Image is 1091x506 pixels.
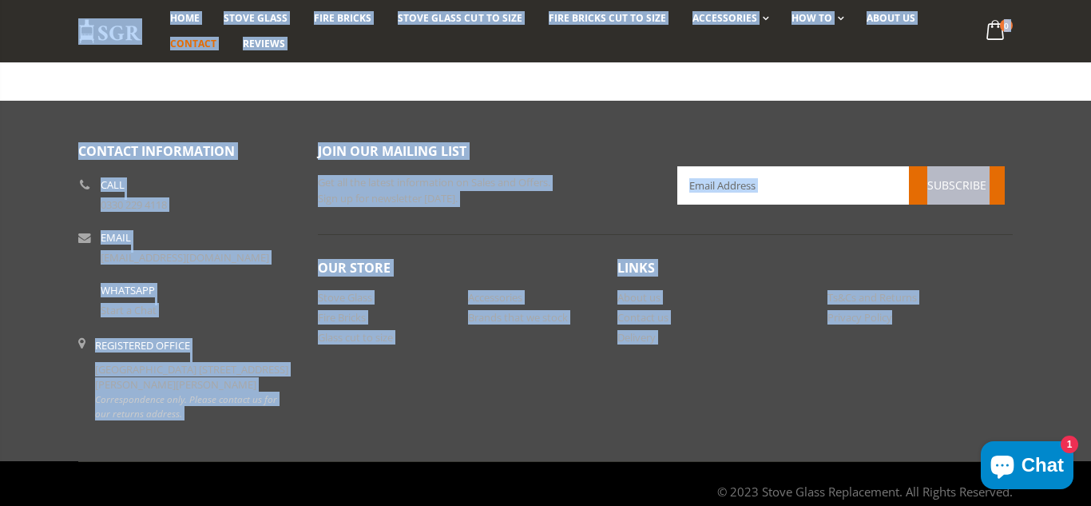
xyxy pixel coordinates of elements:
[1000,19,1013,32] span: 0
[101,285,155,296] b: WhatsApp
[318,330,393,345] a: Glass cut to size
[980,16,1013,47] a: 0
[212,6,300,31] a: Stove Glass
[549,11,666,25] span: Fire Bricks Cut To Size
[617,310,668,325] a: Contact us
[855,6,927,31] a: About us
[101,303,157,317] a: Start a Chat
[617,330,656,345] a: Delivery
[677,166,1005,205] input: Email Address
[101,233,131,243] b: Email
[302,6,383,31] a: Fire Bricks
[617,290,661,305] a: About us
[318,290,372,305] a: Stove Glass
[680,6,777,31] a: Accessories
[224,11,288,25] span: Stove Glass
[827,290,917,305] a: Ts&Cs and Returns
[101,197,167,212] a: 0330 229 4118
[95,338,294,420] div: [GEOGRAPHIC_DATA] [STREET_ADDRESS][PERSON_NAME][PERSON_NAME]
[617,259,655,277] span: Links
[398,11,522,25] span: Stove Glass Cut To Size
[170,11,200,25] span: Home
[692,11,757,25] span: Accessories
[468,290,522,305] a: Accessories
[78,142,235,160] span: Contact Information
[780,6,852,31] a: How To
[158,31,228,57] a: Contact
[95,392,277,420] em: Correspondence only. Please contact us for our returns address.
[95,338,190,353] b: Registered Office
[867,11,915,25] span: About us
[101,180,125,190] b: Call
[827,310,892,325] a: Privacy Policy
[976,441,1078,493] inbox-online-store-chat: Shopify online store chat
[318,310,366,325] a: Fire Bricks
[158,6,212,31] a: Home
[909,166,1005,205] button: Subscribe
[318,259,391,277] span: Our Store
[243,37,285,50] span: Reviews
[386,6,534,31] a: Stove Glass Cut To Size
[318,175,653,206] p: Get all the latest information on Sales and Offers. Sign up for newsletter [DATE].
[170,37,216,50] span: Contact
[78,18,142,45] img: Stove Glass Replacement
[314,11,371,25] span: Fire Bricks
[101,250,269,265] a: [EMAIL_ADDRESS][DOMAIN_NAME]
[318,142,466,160] span: Join our mailing list
[537,6,678,31] a: Fire Bricks Cut To Size
[791,11,832,25] span: How To
[468,310,568,325] a: Brands that we stock
[231,31,297,57] a: Reviews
